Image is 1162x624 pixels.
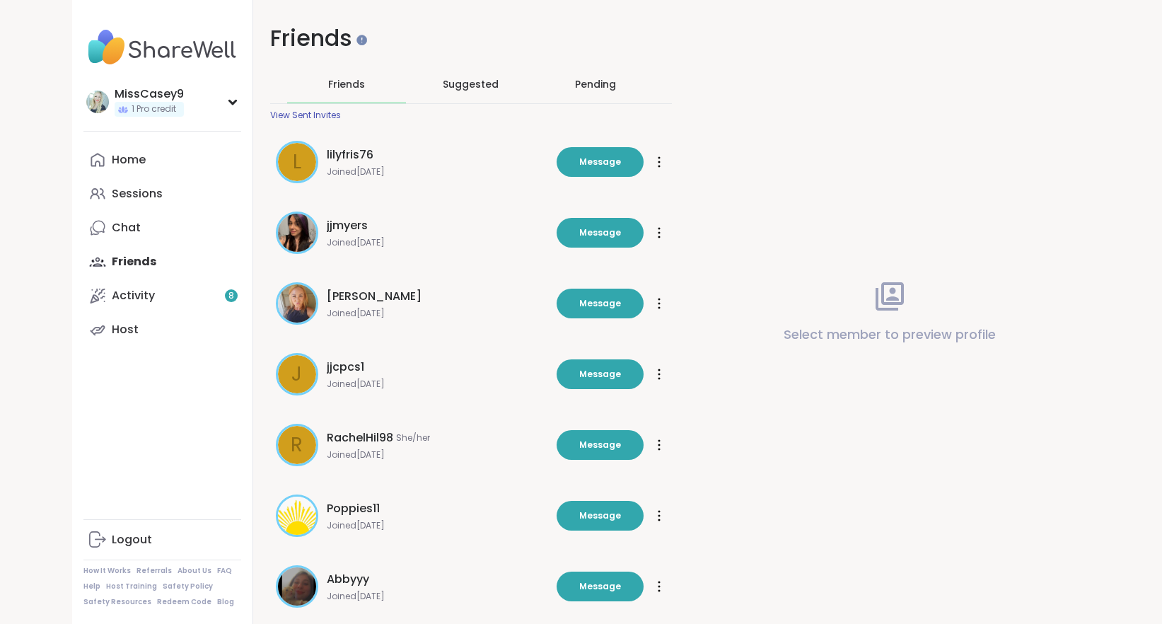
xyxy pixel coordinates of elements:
a: Chat [83,211,241,245]
img: Abbyyy [278,567,316,606]
span: 1 Pro credit [132,103,176,115]
span: jjcpcs1 [327,359,364,376]
a: Home [83,143,241,177]
span: Abbyyy [327,571,369,588]
span: She/her [396,432,430,444]
img: Poppies11 [278,497,316,535]
div: Host [112,322,139,337]
span: Message [579,368,621,381]
span: Poppies11 [327,500,380,517]
span: Message [579,580,621,593]
a: Activity8 [83,279,241,313]
span: Message [579,226,621,239]
span: Friends [328,77,365,91]
a: Redeem Code [157,597,211,607]
a: Logout [83,523,241,557]
div: Chat [112,220,141,236]
button: Message [557,430,644,460]
span: jjmyers [327,217,368,234]
span: Joined [DATE] [327,591,548,602]
span: Suggested [443,77,499,91]
a: Sessions [83,177,241,211]
span: l [293,147,301,177]
button: Message [557,572,644,601]
div: Sessions [112,186,163,202]
a: Safety Resources [83,597,151,607]
button: Message [557,289,644,318]
a: About Us [178,566,211,576]
iframe: Spotlight [356,35,367,45]
a: Host Training [106,582,157,591]
p: Select member to preview profile [784,325,996,345]
img: ShareWell Nav Logo [83,23,241,72]
a: Safety Policy [163,582,213,591]
div: MissCasey9 [115,86,184,102]
div: Activity [112,288,155,304]
a: Help [83,582,100,591]
div: Logout [112,532,152,548]
span: [PERSON_NAME] [327,288,422,305]
span: Message [579,297,621,310]
div: View Sent Invites [270,110,341,121]
span: R [291,430,303,460]
span: j [291,359,302,389]
a: Referrals [136,566,172,576]
span: lilyfris76 [327,146,373,163]
img: MissCasey9 [86,91,109,113]
img: jjmyers [278,214,316,252]
span: Joined [DATE] [327,166,548,178]
span: Joined [DATE] [327,308,548,319]
button: Message [557,359,644,389]
span: 8 [228,290,234,302]
span: Joined [DATE] [327,379,548,390]
button: Message [557,147,644,177]
span: Joined [DATE] [327,520,548,531]
div: Home [112,152,146,168]
span: Joined [DATE] [327,237,548,248]
span: Message [579,439,621,451]
span: Message [579,509,621,522]
div: Pending [575,77,616,91]
button: Message [557,218,644,248]
button: Message [557,501,644,531]
a: Host [83,313,241,347]
span: RachelHil98 [327,429,393,446]
a: Blog [217,597,234,607]
img: moniquem [278,284,316,323]
h1: Friends [270,23,672,54]
a: How It Works [83,566,131,576]
span: Joined [DATE] [327,449,548,461]
a: FAQ [217,566,232,576]
span: Message [579,156,621,168]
